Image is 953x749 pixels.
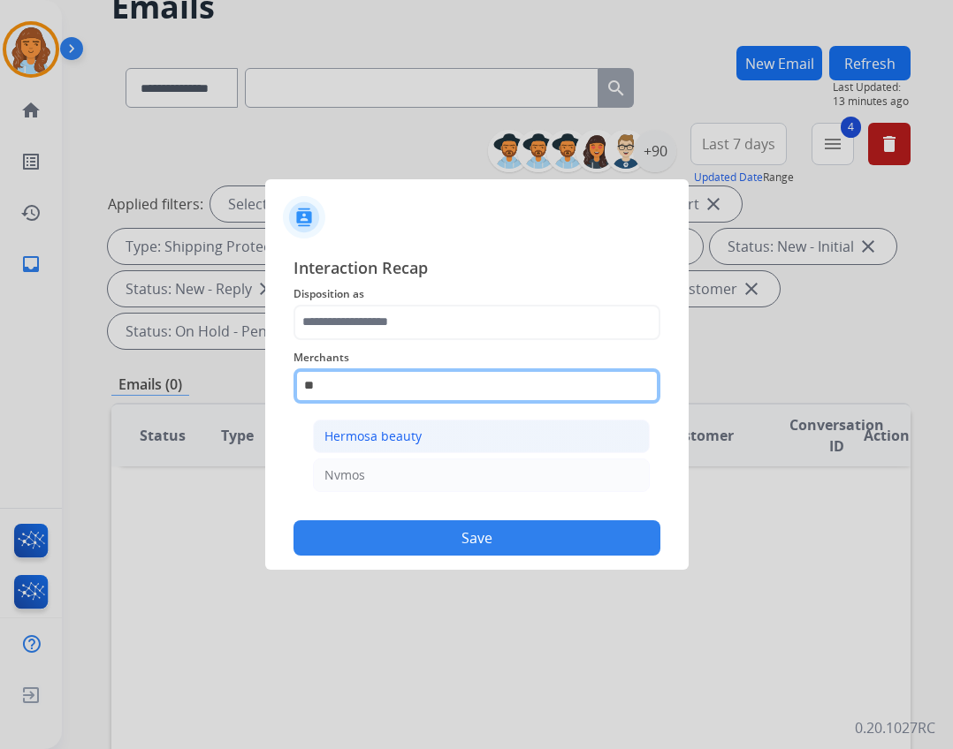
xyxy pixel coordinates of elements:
span: Interaction Recap [294,255,660,284]
span: Merchants [294,347,660,368]
img: contactIcon [283,196,325,238]
p: 0.20.1027RC [855,717,935,738]
div: Hermosa beauty [324,427,422,445]
button: Save [294,520,660,556]
span: Disposition as [294,284,660,305]
div: Nvmos [324,466,365,484]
